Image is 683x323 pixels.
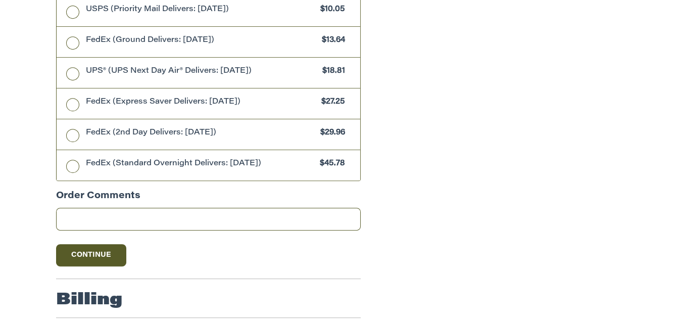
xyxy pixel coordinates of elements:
span: $10.05 [316,4,346,16]
span: $45.78 [315,158,346,170]
span: $13.64 [317,35,346,47]
span: USPS (Priority Mail Delivers: [DATE]) [86,4,316,16]
span: UPS® (UPS Next Day Air® Delivers: [DATE]) [86,66,318,77]
span: FedEx (2nd Day Delivers: [DATE]) [86,127,316,139]
legend: Order Comments [56,190,140,208]
h2: Billing [56,290,122,310]
span: $18.81 [318,66,346,77]
span: FedEx (Ground Delivers: [DATE]) [86,35,317,47]
span: $27.25 [317,97,346,108]
span: FedEx (Express Saver Delivers: [DATE]) [86,97,317,108]
button: Continue [56,244,127,266]
span: FedEx (Standard Overnight Delivers: [DATE]) [86,158,315,170]
span: $29.96 [316,127,346,139]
